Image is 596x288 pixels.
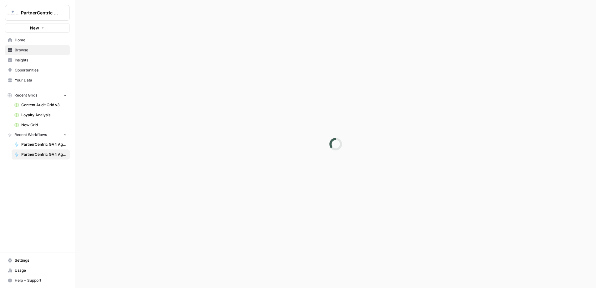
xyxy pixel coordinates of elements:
span: Content Audit Grid v3 [21,102,67,108]
span: Loyalty Analysis [21,112,67,118]
span: Opportunities [15,67,67,73]
a: Your Data [5,75,70,85]
button: New [5,23,70,33]
button: Recent Grids [5,91,70,100]
button: Help + Support [5,275,70,285]
a: Loyalty Analysis [12,110,70,120]
span: Settings [15,258,67,263]
a: PartnerCentric GA4 Agent - [DATE] -Leads - SQLs [12,149,70,160]
a: Browse [5,45,70,55]
span: Your Data [15,77,67,83]
a: Settings [5,255,70,265]
a: Opportunities [5,65,70,75]
span: New Grid [21,122,67,128]
a: Home [5,35,70,45]
a: New Grid [12,120,70,130]
a: Usage [5,265,70,275]
a: Insights [5,55,70,65]
span: Insights [15,57,67,63]
span: PartnerCentric GA4 Agent [21,142,67,147]
span: Home [15,37,67,43]
a: PartnerCentric GA4 Agent [12,139,70,149]
a: Content Audit Grid v3 [12,100,70,110]
span: Recent Grids [14,92,37,98]
img: PartnerCentric Sales Tools Logo [7,7,18,18]
span: Usage [15,268,67,273]
span: PartnerCentric GA4 Agent - [DATE] -Leads - SQLs [21,152,67,157]
span: PartnerCentric Sales Tools [21,10,59,16]
span: New [30,25,39,31]
span: Help + Support [15,278,67,283]
button: Workspace: PartnerCentric Sales Tools [5,5,70,21]
span: Recent Workflows [14,132,47,138]
button: Recent Workflows [5,130,70,139]
span: Browse [15,47,67,53]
